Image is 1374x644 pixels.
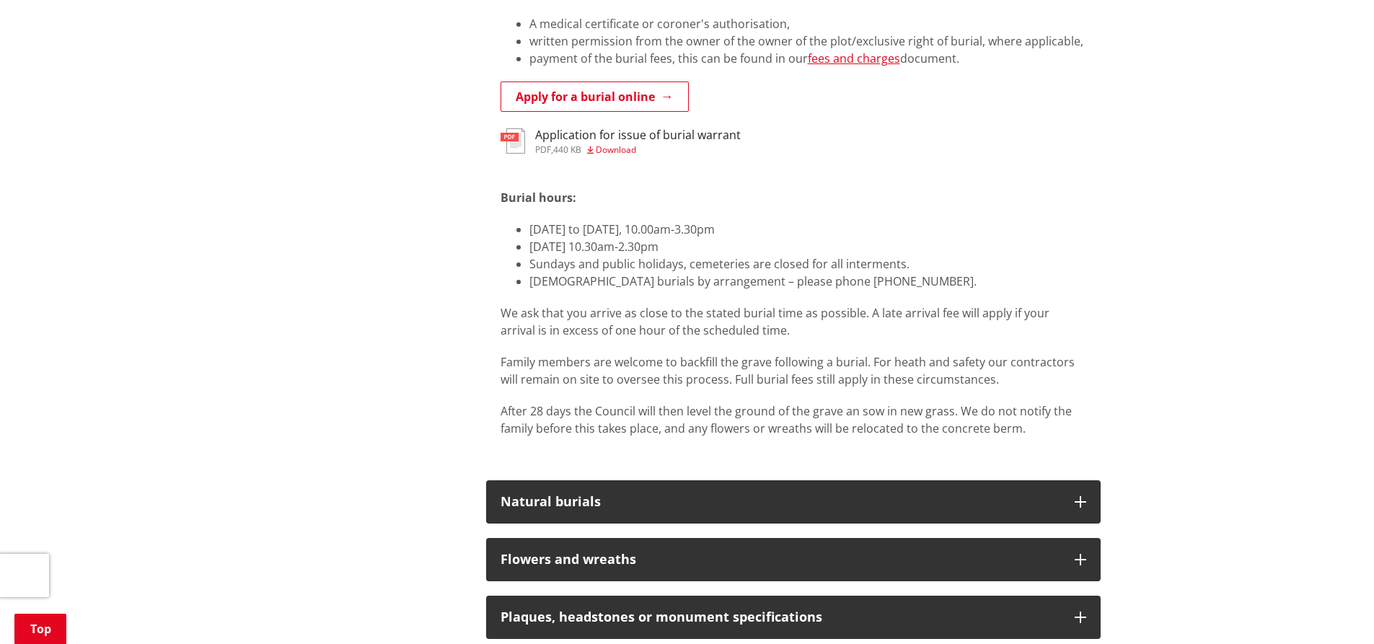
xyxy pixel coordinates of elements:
button: Plaques, headstones or monument specifications [486,596,1101,639]
h3: Application for issue of burial warrant [535,128,741,142]
a: fees and charges [808,50,900,66]
li: [DEMOGRAPHIC_DATA] burials by arrangement – please phone [PHONE_NUMBER]. [529,273,1086,290]
strong: Burial hours: [501,190,576,206]
iframe: Messenger Launcher [1308,583,1360,635]
li: payment of the burial fees, this can be found in our document. [529,50,1086,67]
p: We ask that you arrive as close to the stated burial time as possible. A late arrival fee will ap... [501,304,1086,339]
div: Flowers and wreaths [501,552,1060,567]
a: Application for issue of burial warrant pdf,440 KB Download [501,128,741,154]
p: Family members are welcome to backfill the grave following a burial. For heath and safety our con... [501,353,1086,388]
p: After 28 days the Council will then level the ground of the grave an sow in new grass. We do not ... [501,402,1086,437]
li: Sundays and public holidays, cemeteries are closed for all interments. [529,255,1086,273]
div: , [535,146,741,154]
button: Flowers and wreaths [486,538,1101,581]
img: document-pdf.svg [501,128,525,154]
a: Top [14,614,66,644]
div: Natural burials [501,495,1060,509]
span: [DATE] to [DATE], 10.00am-3.30pm [529,221,715,237]
li: A medical certificate or coroner's authorisation, [529,15,1086,32]
span: pdf [535,144,551,156]
div: Plaques, headstones or monument specifications [501,610,1060,625]
span: 440 KB [553,144,581,156]
span: Download [596,144,636,156]
button: Natural burials [486,480,1101,524]
a: Apply for a burial online [501,81,689,112]
span: [DATE] 10.30am-2.30pm [529,239,659,255]
li: written permission from the owner of the owner of the plot/exclusive right of burial, where appli... [529,32,1086,50]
